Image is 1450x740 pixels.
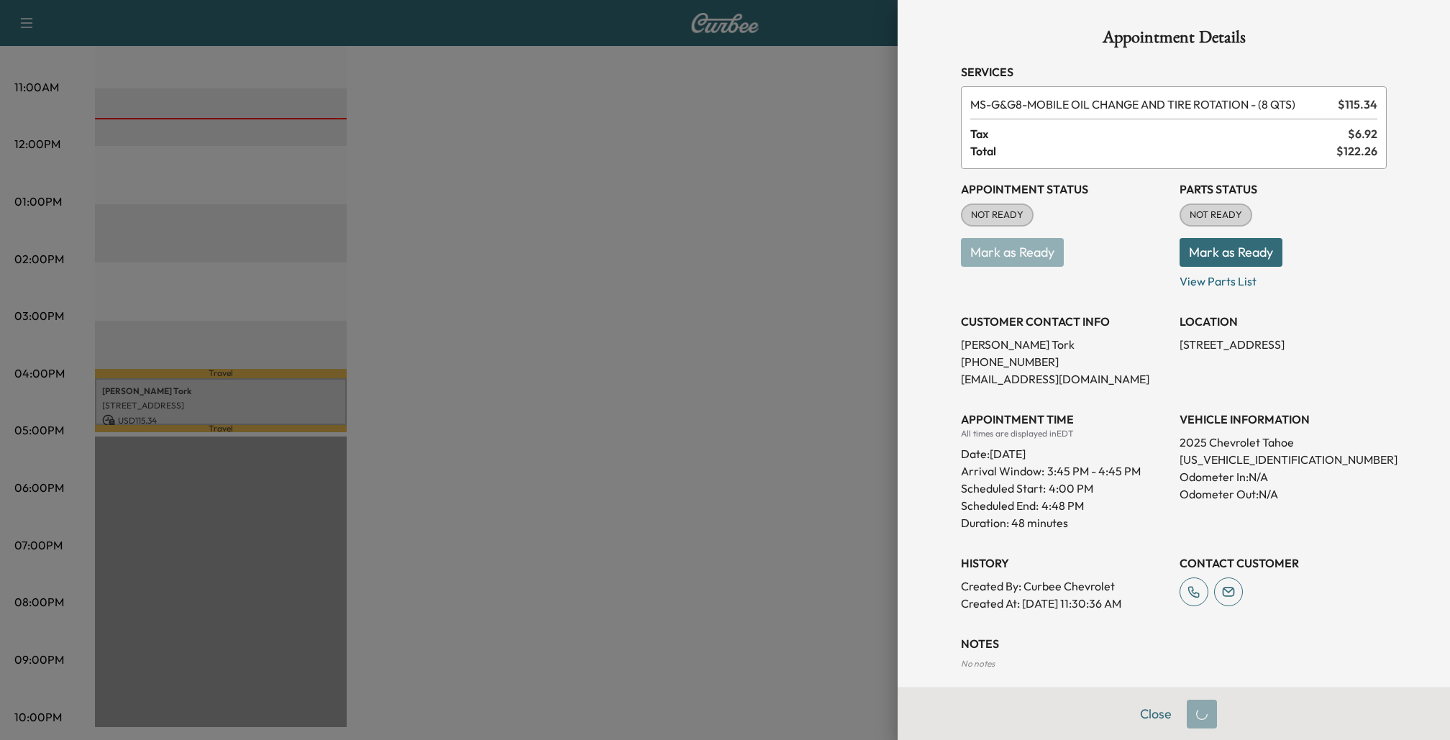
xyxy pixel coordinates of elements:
[961,336,1168,353] p: [PERSON_NAME] Tork
[1047,462,1141,480] span: 3:45 PM - 4:45 PM
[1180,451,1387,468] p: [US_VEHICLE_IDENTIFICATION_NUMBER]
[1180,238,1282,267] button: Mark as Ready
[961,635,1387,652] h3: NOTES
[961,554,1168,572] h3: History
[961,411,1168,428] h3: APPOINTMENT TIME
[1180,267,1387,290] p: View Parts List
[1180,313,1387,330] h3: LOCATION
[1131,700,1181,728] button: Close
[961,462,1168,480] p: Arrival Window:
[961,63,1387,81] h3: Services
[1041,497,1084,514] p: 4:48 PM
[961,428,1168,439] div: All times are displayed in EDT
[961,577,1168,595] p: Created By : Curbee Chevrolet
[1180,434,1387,451] p: 2025 Chevrolet Tahoe
[961,480,1046,497] p: Scheduled Start:
[961,658,1387,670] div: No notes
[1180,485,1387,503] p: Odometer Out: N/A
[1338,96,1377,113] span: $ 115.34
[961,181,1168,198] h3: Appointment Status
[1180,181,1387,198] h3: Parts Status
[961,439,1168,462] div: Date: [DATE]
[961,370,1168,388] p: [EMAIL_ADDRESS][DOMAIN_NAME]
[961,353,1168,370] p: [PHONE_NUMBER]
[961,29,1387,52] h1: Appointment Details
[961,497,1039,514] p: Scheduled End:
[961,514,1168,531] p: Duration: 48 minutes
[1180,554,1387,572] h3: CONTACT CUSTOMER
[970,125,1348,142] span: Tax
[1180,411,1387,428] h3: VEHICLE INFORMATION
[962,208,1032,222] span: NOT READY
[970,142,1336,160] span: Total
[961,313,1168,330] h3: CUSTOMER CONTACT INFO
[970,96,1332,113] span: MOBILE OIL CHANGE AND TIRE ROTATION - (8 QTS)
[961,595,1168,612] p: Created At : [DATE] 11:30:36 AM
[1336,142,1377,160] span: $ 122.26
[1180,336,1387,353] p: [STREET_ADDRESS]
[1181,208,1251,222] span: NOT READY
[1049,480,1093,497] p: 4:00 PM
[1348,125,1377,142] span: $ 6.92
[1180,468,1387,485] p: Odometer In: N/A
